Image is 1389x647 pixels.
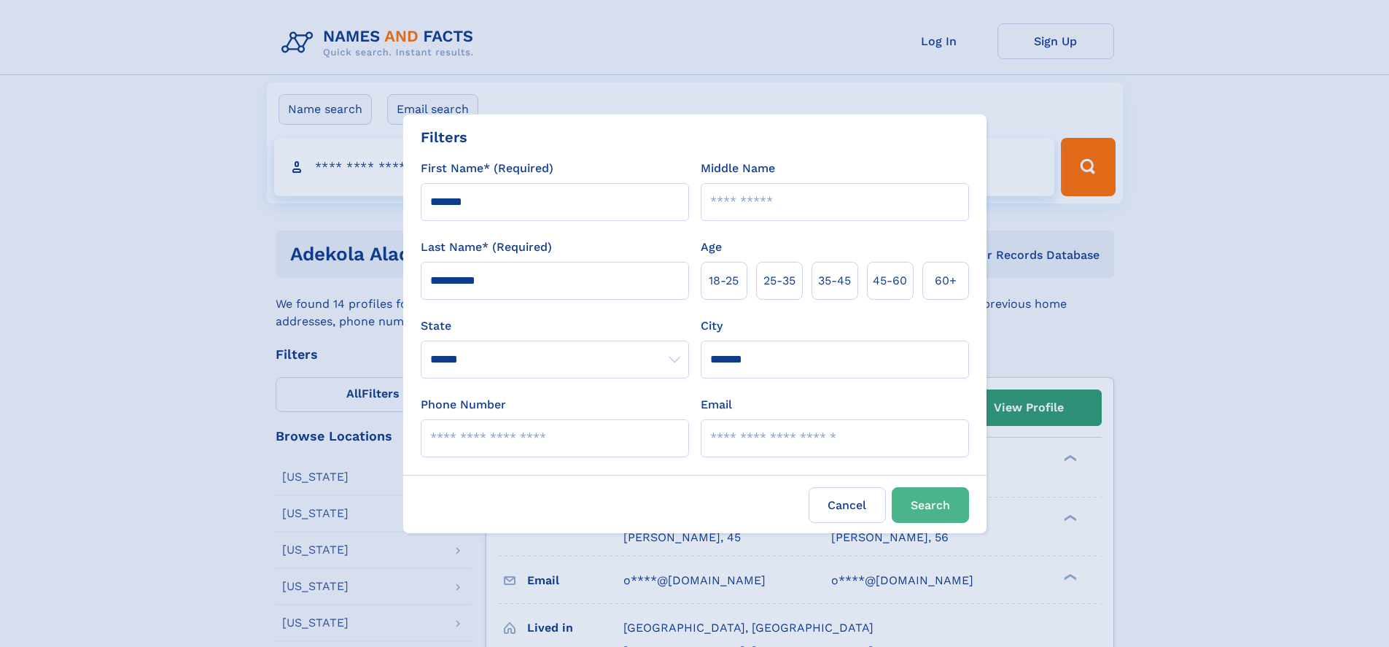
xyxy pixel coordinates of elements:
[701,396,732,414] label: Email
[421,317,689,335] label: State
[818,272,851,290] span: 35‑45
[892,487,969,523] button: Search
[935,272,957,290] span: 60+
[763,272,795,290] span: 25‑35
[421,396,506,414] label: Phone Number
[709,272,739,290] span: 18‑25
[701,160,775,177] label: Middle Name
[421,160,553,177] label: First Name* (Required)
[873,272,907,290] span: 45‑60
[701,239,722,256] label: Age
[809,487,886,523] label: Cancel
[421,126,467,148] div: Filters
[701,317,723,335] label: City
[421,239,552,256] label: Last Name* (Required)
